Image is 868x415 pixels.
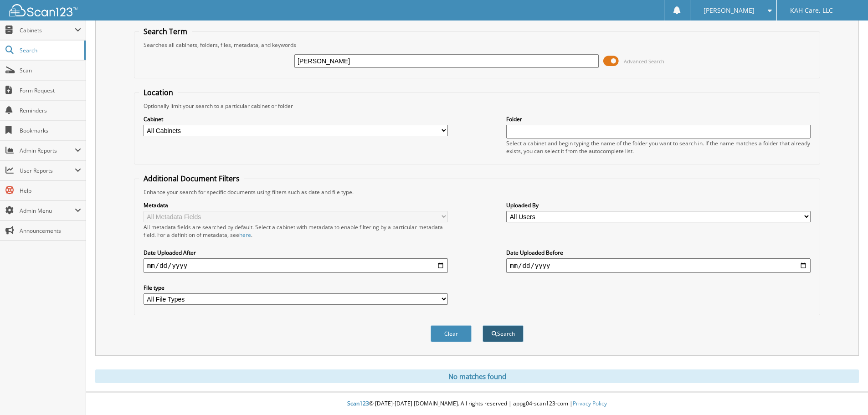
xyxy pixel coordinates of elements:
span: Cabinets [20,26,75,34]
span: Form Request [20,87,81,94]
iframe: Chat Widget [822,371,868,415]
span: Announcements [20,227,81,235]
span: Bookmarks [20,127,81,134]
button: Search [483,325,524,342]
label: Uploaded By [506,201,811,209]
span: Scan [20,67,81,74]
a: here [239,231,251,239]
input: start [144,258,448,273]
div: © [DATE]-[DATE] [DOMAIN_NAME]. All rights reserved | appg04-scan123-com | [86,393,868,415]
div: Select a cabinet and begin typing the name of the folder you want to search in. If the name match... [506,139,811,155]
label: Cabinet [144,115,448,123]
span: Search [20,46,80,54]
div: No matches found [95,369,859,383]
label: Date Uploaded Before [506,249,811,256]
label: Date Uploaded After [144,249,448,256]
label: File type [144,284,448,292]
a: Privacy Policy [573,400,607,407]
legend: Additional Document Filters [139,174,244,184]
img: scan123-logo-white.svg [9,4,77,16]
input: end [506,258,811,273]
legend: Search Term [139,26,192,36]
button: Clear [431,325,472,342]
div: All metadata fields are searched by default. Select a cabinet with metadata to enable filtering b... [144,223,448,239]
div: Optionally limit your search to a particular cabinet or folder [139,102,815,110]
div: Searches all cabinets, folders, files, metadata, and keywords [139,41,815,49]
div: Enhance your search for specific documents using filters such as date and file type. [139,188,815,196]
label: Folder [506,115,811,123]
span: Advanced Search [624,58,664,65]
span: KAH Care, LLC [790,8,833,13]
span: Reminders [20,107,81,114]
span: Admin Reports [20,147,75,154]
span: [PERSON_NAME] [704,8,755,13]
span: User Reports [20,167,75,174]
span: Help [20,187,81,195]
span: Admin Menu [20,207,75,215]
label: Metadata [144,201,448,209]
legend: Location [139,87,178,97]
span: Scan123 [347,400,369,407]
